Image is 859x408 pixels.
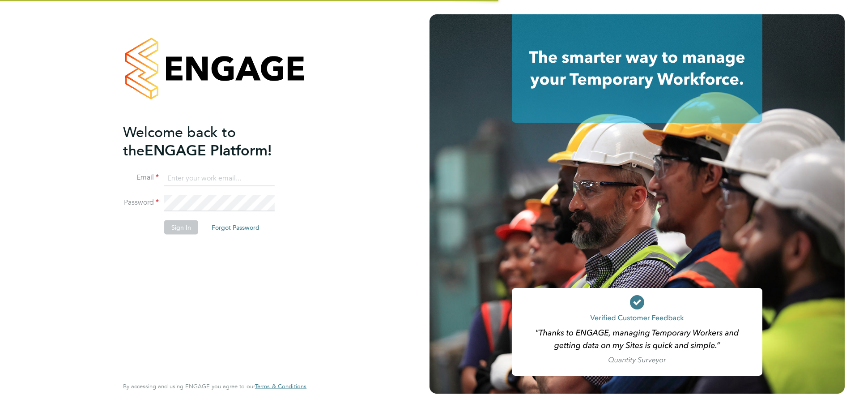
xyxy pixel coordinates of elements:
span: By accessing and using ENGAGE you agree to our [123,382,306,390]
label: Email [123,173,159,182]
label: Password [123,198,159,207]
button: Forgot Password [204,220,267,235]
h2: ENGAGE Platform! [123,123,298,159]
input: Enter your work email... [164,170,275,186]
a: Terms & Conditions [255,383,306,390]
span: Terms & Conditions [255,382,306,390]
button: Sign In [164,220,198,235]
span: Welcome back to the [123,123,236,159]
